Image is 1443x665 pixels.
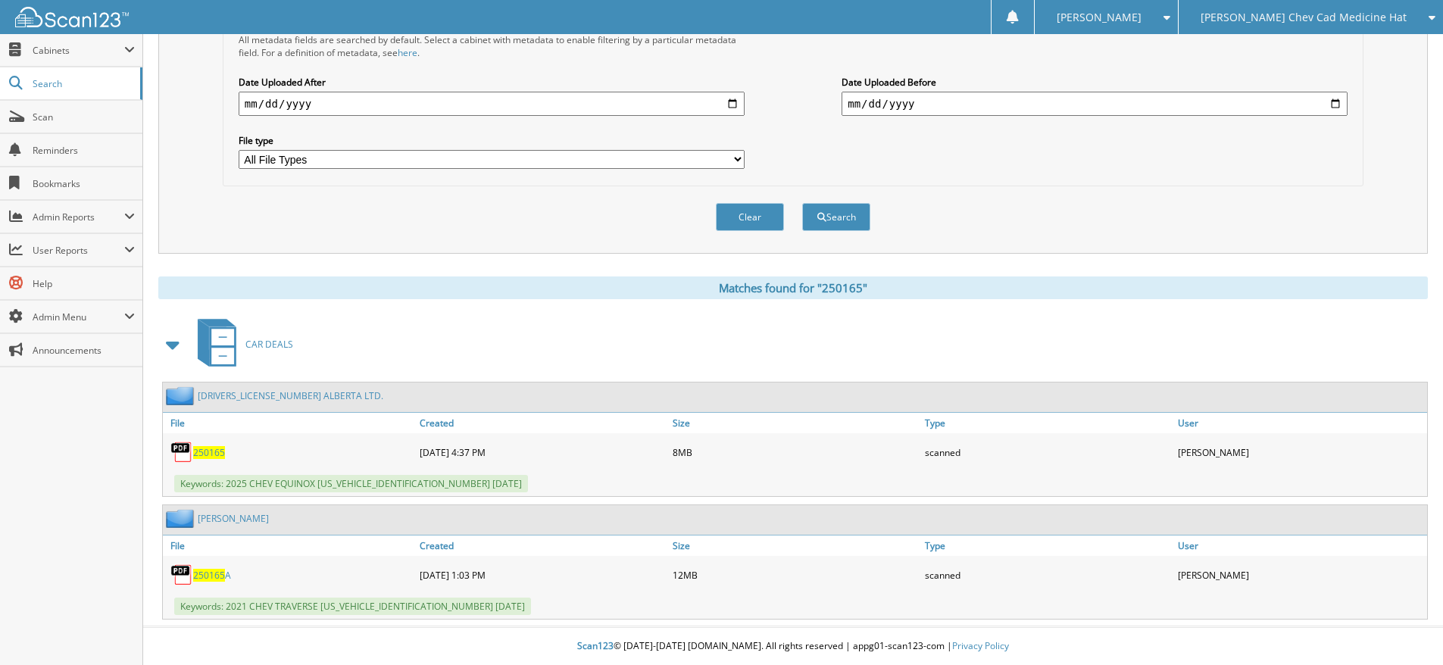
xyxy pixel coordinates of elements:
span: Cabinets [33,44,124,57]
span: Scan123 [577,639,614,652]
img: PDF.png [170,441,193,464]
span: [PERSON_NAME] [1057,13,1142,22]
a: Type [921,535,1174,556]
div: scanned [921,560,1174,590]
label: Date Uploaded After [239,76,745,89]
div: [PERSON_NAME] [1174,437,1427,467]
span: Admin Menu [33,311,124,323]
span: Reminders [33,144,135,157]
span: Bookmarks [33,177,135,190]
div: © [DATE]-[DATE] [DOMAIN_NAME]. All rights reserved | appg01-scan123-com | [143,628,1443,665]
a: 250165 [193,446,225,459]
button: Search [802,203,870,231]
input: start [239,92,745,116]
span: CAR DEALS [245,338,293,351]
div: Matches found for "250165" [158,276,1428,299]
span: Scan [33,111,135,123]
div: 12MB [669,560,922,590]
div: [PERSON_NAME] [1174,560,1427,590]
span: Announcements [33,344,135,357]
a: [DRIVERS_LICENSE_NUMBER] ALBERTA LTD. [198,389,383,402]
button: Clear [716,203,784,231]
a: Created [416,413,669,433]
a: [PERSON_NAME] [198,512,269,525]
a: File [163,413,416,433]
label: File type [239,134,745,147]
a: User [1174,413,1427,433]
div: All metadata fields are searched by default. Select a cabinet with metadata to enable filtering b... [239,33,745,59]
span: Keywords: 2021 CHEV TRAVERSE [US_VEHICLE_IDENTIFICATION_NUMBER] [DATE] [174,598,531,615]
img: scan123-logo-white.svg [15,7,129,27]
div: 8MB [669,437,922,467]
span: Search [33,77,133,90]
span: Help [33,277,135,290]
div: scanned [921,437,1174,467]
img: folder2.png [166,386,198,405]
iframe: Chat Widget [1367,592,1443,665]
a: 250165A [193,569,231,582]
img: PDF.png [170,564,193,586]
a: Size [669,413,922,433]
img: folder2.png [166,509,198,528]
a: Created [416,535,669,556]
div: [DATE] 1:03 PM [416,560,669,590]
span: Admin Reports [33,211,124,223]
a: Type [921,413,1174,433]
a: User [1174,535,1427,556]
span: 250165 [193,569,225,582]
a: Size [669,535,922,556]
span: [PERSON_NAME] Chev Cad Medicine Hat [1201,13,1407,22]
div: [DATE] 4:37 PM [416,437,669,467]
a: File [163,535,416,556]
a: CAR DEALS [189,314,293,374]
input: end [842,92,1348,116]
span: Keywords: 2025 CHEV EQUINOX [US_VEHICLE_IDENTIFICATION_NUMBER] [DATE] [174,475,528,492]
label: Date Uploaded Before [842,76,1348,89]
a: here [398,46,417,59]
span: User Reports [33,244,124,257]
a: Privacy Policy [952,639,1009,652]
